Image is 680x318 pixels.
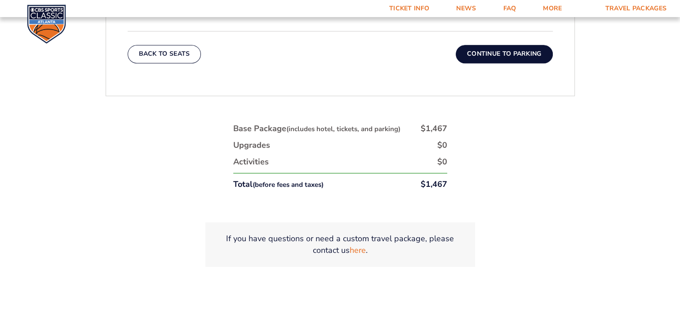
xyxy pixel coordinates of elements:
div: $0 [437,140,447,151]
button: Continue To Parking [456,45,553,63]
img: CBS Sports Classic [27,4,66,44]
div: Base Package [233,123,400,134]
div: $0 [437,156,447,168]
p: If you have questions or need a custom travel package, please contact us . [216,233,464,256]
div: Total [233,179,324,190]
div: Upgrades [233,140,270,151]
div: Activities [233,156,269,168]
div: $1,467 [421,123,447,134]
div: $1,467 [421,179,447,190]
a: here [350,245,366,256]
small: (includes hotel, tickets, and parking) [286,124,400,133]
button: Back To Seats [128,45,201,63]
small: (before fees and taxes) [253,180,324,189]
